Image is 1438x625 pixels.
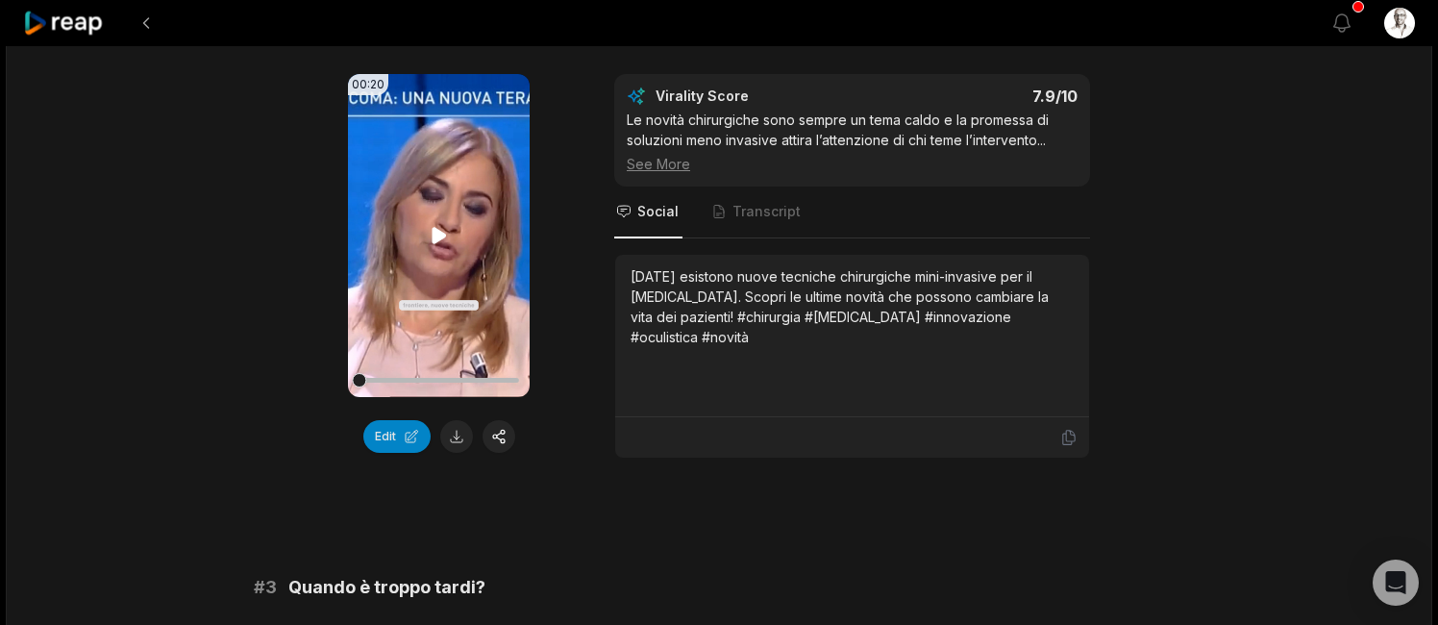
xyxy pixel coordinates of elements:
div: 7.9 /10 [872,87,1078,106]
span: Social [637,202,679,221]
video: Your browser does not support mp4 format. [348,74,530,397]
div: Le novità chirurgiche sono sempre un tema caldo e la promessa di soluzioni meno invasive attira l... [627,110,1078,174]
button: Edit [363,420,431,453]
nav: Tabs [614,187,1090,238]
div: [DATE] esistono nuove tecniche chirurgiche mini-invasive per il [MEDICAL_DATA]. Scopri le ultime ... [631,266,1074,347]
span: Transcript [732,202,801,221]
span: Quando è troppo tardi? [288,574,485,601]
div: See More [627,154,1078,174]
span: # 3 [254,574,277,601]
div: Open Intercom Messenger [1373,560,1419,606]
div: Virality Score [656,87,862,106]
